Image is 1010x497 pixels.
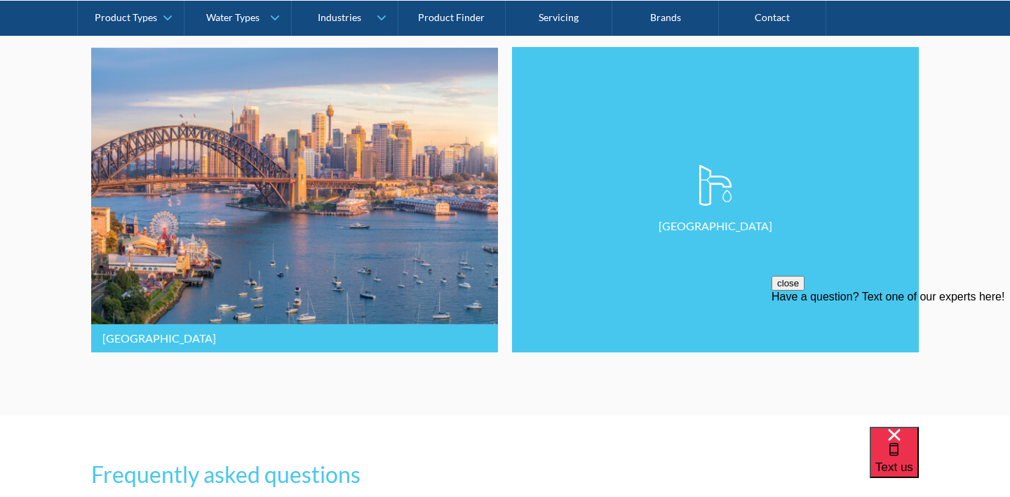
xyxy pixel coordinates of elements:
[772,276,1010,444] iframe: podium webchat widget prompt
[91,458,919,491] h2: Frequently asked questions
[206,11,260,23] div: Water Types
[318,11,361,23] div: Industries
[870,427,1010,497] iframe: podium webchat widget bubble
[512,47,919,352] a: [GEOGRAPHIC_DATA]
[659,218,772,234] p: [GEOGRAPHIC_DATA]
[95,11,157,23] div: Product Types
